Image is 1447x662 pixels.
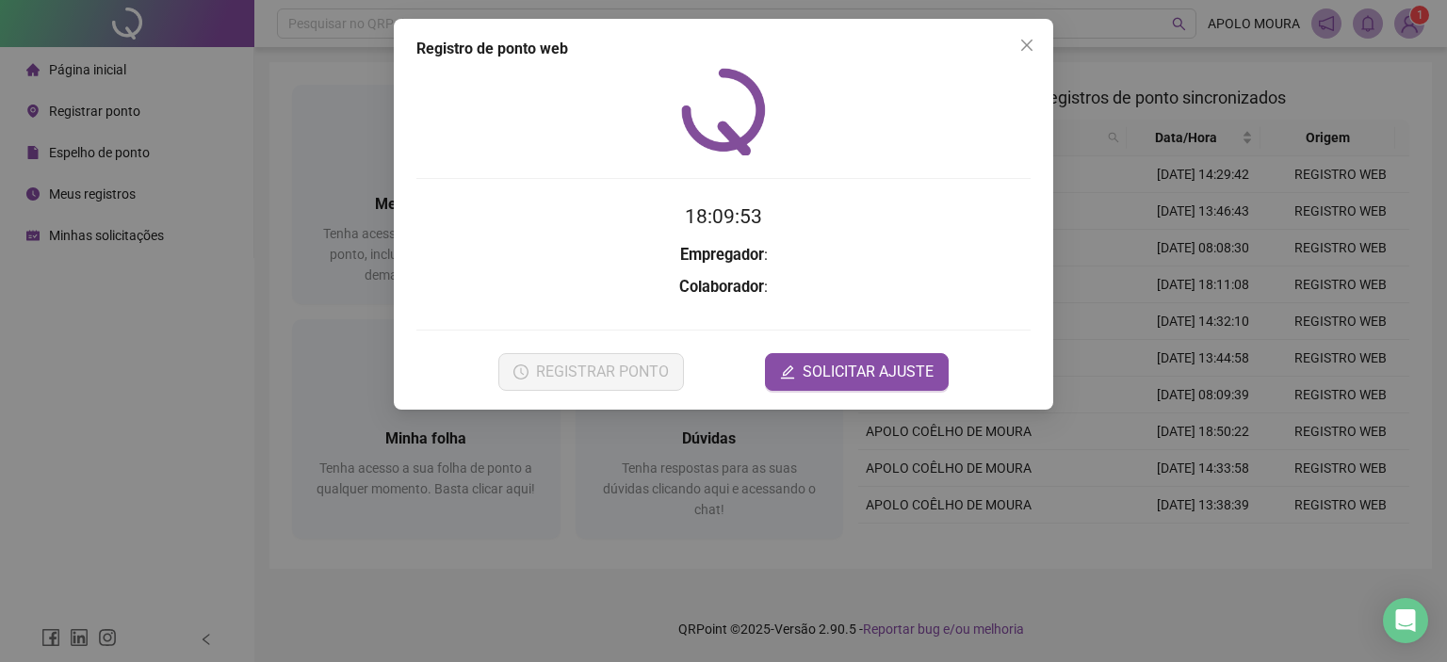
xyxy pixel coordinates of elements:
[679,278,764,296] strong: Colaborador
[680,246,764,264] strong: Empregador
[1012,30,1042,60] button: Close
[1383,598,1428,643] div: Open Intercom Messenger
[416,38,1031,60] div: Registro de ponto web
[780,364,795,379] span: edit
[498,353,684,391] button: REGISTRAR PONTO
[765,353,949,391] button: editSOLICITAR AJUSTE
[685,205,762,228] time: 18:09:53
[803,361,934,383] span: SOLICITAR AJUSTE
[416,275,1031,299] h3: :
[1019,38,1034,53] span: close
[681,68,766,155] img: QRPoint
[416,243,1031,267] h3: :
